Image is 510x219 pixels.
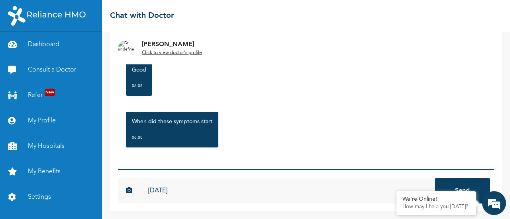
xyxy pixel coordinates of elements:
div: 06:08 [132,82,146,90]
div: We're Online! [402,196,470,203]
input: Chat with doctor [140,178,435,203]
img: RelianceHMO's Logo [8,6,86,26]
p: Good [132,66,146,74]
div: 06:08 [132,134,212,141]
span: Conversation [4,193,78,199]
img: d_794563401_company_1708531726252_794563401 [15,40,32,60]
u: Click to view doctor's profile [142,50,202,55]
h2: Chat with Doctor [110,10,174,22]
span: New [45,89,55,96]
div: Chat with us now [41,45,134,55]
img: Dr. undefined` [118,40,134,56]
div: FAQs [78,179,152,204]
p: How may I help you today? [402,204,470,210]
p: [PERSON_NAME] [142,40,202,49]
textarea: Type your message and hit 'Enter' [4,151,152,179]
div: Minimize live chat window [131,4,150,23]
button: Send [435,178,490,203]
p: When did these symptoms start [132,118,212,126]
span: We're online! [46,67,110,147]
